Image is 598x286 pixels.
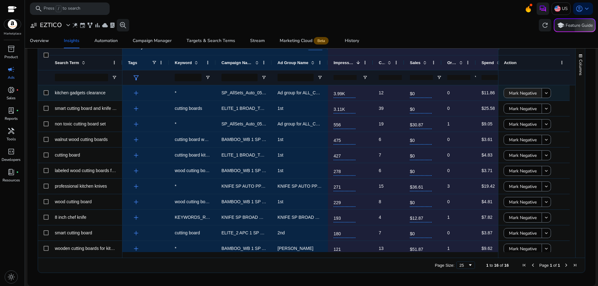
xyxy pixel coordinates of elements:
[221,199,275,204] span: BAMBOO_WB 1 SP BR HV
[410,227,432,238] span: $0
[435,263,454,268] div: Page Size:
[132,229,140,237] span: add
[459,263,468,268] div: 25
[447,102,450,115] p: 0
[334,243,355,254] span: 121
[482,180,495,193] p: $19.42
[278,152,283,157] span: 1st
[447,211,450,224] p: 1
[334,150,355,160] span: 427
[55,215,86,220] span: 8 inch chef knife
[117,19,129,31] button: search_insights
[278,121,353,126] span: Ad group for ALL_CUTTING_BOARDS
[482,60,494,65] span: Spend
[554,6,561,12] img: us.svg
[7,273,15,281] span: light_mode
[175,215,296,220] span: KEYWORDS_RELATED_TO_YOUR_PRODUCT_CATEGORY
[79,22,86,28] span: event
[379,211,381,224] p: 4
[543,106,549,111] mat-icon: keyboard_arrow_down
[447,227,450,239] p: 0
[55,121,106,126] span: non toxic cutting board set
[482,149,492,162] p: $4.83
[94,22,101,28] span: bar_chart
[30,39,49,43] div: Overview
[7,45,15,53] span: inventory_2
[278,60,308,65] span: Ad Group Name
[221,230,273,235] span: ELITE_2 APC 1 SP BR HV
[7,148,15,155] span: code_blocks
[482,242,492,255] p: $9.62
[278,168,283,173] span: 1st
[221,152,279,157] span: ELITE_1 BROAD_TOP_PICK
[221,184,276,189] span: KNIFE SP AUTO PP [DATE]
[16,171,19,173] span: fiber_manual_record
[314,37,329,45] span: Beta
[509,149,537,162] span: Mark Negative
[175,106,202,111] span: cutting boards
[447,195,450,208] p: 0
[447,149,450,162] p: 0
[482,211,492,224] p: $7.82
[456,261,475,269] div: Page Size
[447,118,450,130] p: 1
[543,230,549,236] mat-icon: keyboard_arrow_down
[55,246,120,251] span: wooden cutting boards for kitchen
[482,118,492,130] p: $9.05
[558,263,560,268] span: 1
[128,60,137,65] span: Tags
[509,102,537,115] span: Mark Negative
[509,227,537,240] span: Mark Negative
[55,152,80,157] span: cutting board
[334,119,355,129] span: 556
[55,137,108,142] span: walnut wood cutting boards
[64,21,72,29] span: expand_more
[132,198,140,206] span: add
[410,134,432,145] span: $0
[410,196,432,207] span: $0
[410,119,432,129] span: $30.87
[278,137,283,142] span: 1st
[56,5,61,12] span: /
[543,246,549,251] mat-icon: keyboard_arrow_down
[55,106,118,111] span: smart cutting board and knife set
[509,180,537,193] span: Mark Negative
[2,177,20,183] p: Resources
[334,165,355,176] span: 278
[175,74,202,81] input: Keyword Filter Input
[410,60,420,65] span: Sales
[553,263,557,268] span: of
[543,199,549,205] mat-icon: keyboard_arrow_down
[132,136,140,143] span: add
[482,164,492,177] p: $3.71
[334,196,355,207] span: 229
[410,87,432,98] span: $0
[132,120,140,128] span: add
[564,263,569,268] div: Next Page
[379,180,384,193] p: 15
[550,263,552,268] span: 1
[175,230,200,235] span: cutting board
[474,75,479,80] button: Open Filter Menu
[132,183,140,190] span: add
[132,89,140,97] span: add
[482,133,492,146] p: $3.61
[334,181,355,191] span: 271
[278,74,314,81] input: Ad Group Name Filter Input
[94,39,118,43] div: Automation
[509,165,537,177] span: Mark Negative
[55,184,107,189] span: professional kitchen knives
[133,39,172,43] div: Campaign Manager
[72,22,78,28] span: wand_stars
[543,121,549,127] mat-icon: keyboard_arrow_down
[7,86,15,94] span: donut_small
[221,90,267,95] span: SP_AllSets_Auto_0524
[578,59,583,75] span: Columns
[410,150,432,160] span: $0
[132,245,140,252] span: add
[576,5,583,12] span: account_circle
[410,165,432,176] span: $0
[504,213,542,223] button: Mark Negative
[119,21,127,29] span: search_insights
[437,75,442,80] button: Open Filter Menu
